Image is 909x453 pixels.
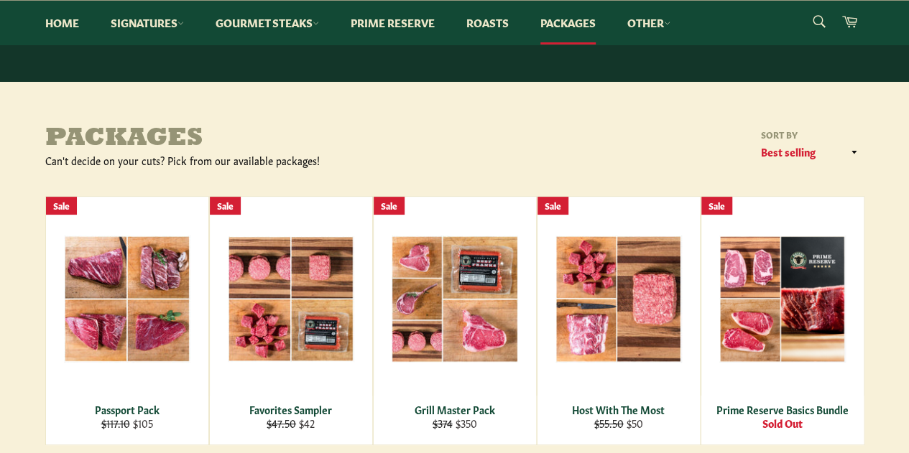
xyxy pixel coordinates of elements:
[31,1,93,45] a: Home
[201,1,333,45] a: Gourmet Steaks
[64,235,190,362] img: Passport Pack
[382,403,527,416] div: Grill Master Pack
[209,196,373,445] a: Favorites Sampler Favorites Sampler $47.50 $42
[392,235,518,363] img: Grill Master Pack
[210,197,241,215] div: Sale
[719,235,846,363] img: Prime Reserve Basics Bundle
[701,196,864,445] a: Prime Reserve Basics Bundle Prime Reserve Basics Bundle Sold Out
[594,416,624,430] s: $55.50
[45,125,455,154] h1: Packages
[710,416,854,430] div: Sold Out
[101,416,130,430] s: $117.10
[546,416,691,430] div: $50
[537,197,568,215] div: Sale
[218,416,363,430] div: $42
[228,236,354,362] img: Favorites Sampler
[526,1,610,45] a: Packages
[546,403,691,416] div: Host With The Most
[55,416,199,430] div: $105
[555,235,682,363] img: Host With The Most
[218,403,363,416] div: Favorites Sampler
[55,403,199,416] div: Passport Pack
[757,129,864,141] label: Sort by
[336,1,449,45] a: Prime Reserve
[373,196,537,445] a: Grill Master Pack Grill Master Pack $374 $350
[433,416,453,430] s: $374
[537,196,701,445] a: Host With The Most Host With The Most $55.50 $50
[374,197,405,215] div: Sale
[701,197,732,215] div: Sale
[46,197,77,215] div: Sale
[382,416,527,430] div: $350
[45,196,209,445] a: Passport Pack Passport Pack $117.10 $105
[45,154,455,167] div: Can't decide on your cuts? Pick from our available packages!
[613,1,685,45] a: Other
[96,1,198,45] a: Signatures
[452,1,523,45] a: Roasts
[710,403,854,416] div: Prime Reserve Basics Bundle
[267,416,296,430] s: $47.50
